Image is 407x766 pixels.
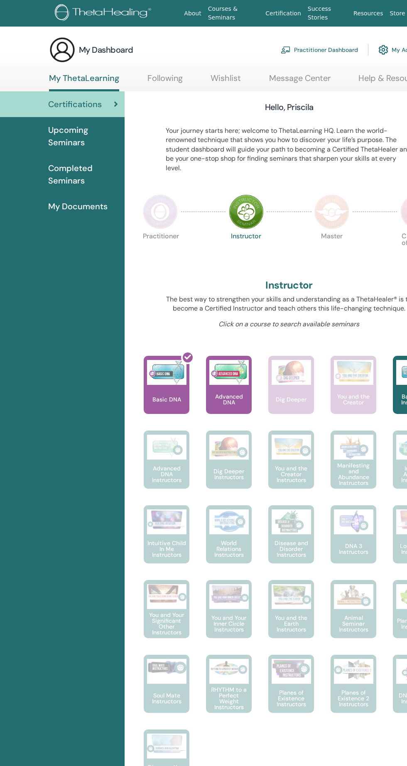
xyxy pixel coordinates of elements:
a: Animal Seminar Instructors Animal Seminar Instructors [331,580,376,655]
a: Disease and Disorder Instructors Disease and Disorder Instructors [268,505,314,580]
img: Disease and Disorder Instructors [272,509,311,534]
img: You and the Creator [334,360,373,383]
img: Intuitive Child In Me Instructors [147,509,186,530]
p: Animal Seminar Instructors [331,615,376,632]
img: You and the Creator Instructors [272,435,311,460]
p: You and the Creator Instructors [268,465,314,483]
p: Manifesting and Abundance Instructors [331,463,376,486]
img: You and Your Inner Circle Instructors [209,584,249,604]
span: Certifications [48,98,102,110]
span: Completed Seminars [48,162,118,187]
a: Wishlist [211,73,241,89]
a: DNA 3 Instructors DNA 3 Instructors [331,505,376,580]
img: You and Your Significant Other Instructors [147,584,186,603]
img: Dig Deeper Instructors [209,435,249,460]
p: World Relations Instructors [206,540,252,558]
a: Advanced DNA Advanced DNA [206,356,252,431]
p: Soul Mate Instructors [144,693,189,704]
img: Advanced DNA [209,360,249,385]
img: cog.svg [378,43,388,57]
p: Planes of Existence Instructors [268,690,314,707]
img: Planes of Existence Instructors [272,659,311,679]
a: Message Center [269,73,331,89]
p: Dig Deeper [272,396,310,402]
img: generic-user-icon.jpg [49,37,76,63]
a: Practitioner Dashboard [281,41,358,59]
a: Basic DNA Basic DNA [144,356,189,431]
p: DNA 3 Instructors [331,543,376,555]
img: Dig Deeper [272,360,311,385]
a: You and Your Inner Circle Instructors You and Your Inner Circle Instructors [206,580,252,655]
img: Animal Seminar Instructors [334,584,373,609]
a: My ThetaLearning [49,73,119,91]
img: You and the Earth Instructors [272,584,311,606]
p: You and the Creator [331,394,376,405]
p: Master [314,233,349,268]
img: chalkboard-teacher.svg [281,46,291,54]
p: Instructor [229,233,264,268]
p: Planes of Existence 2 Instructors [331,690,376,707]
a: You and the Creator Instructors You and the Creator Instructors [268,431,314,505]
a: You and the Creator You and the Creator [331,356,376,431]
p: Practitioner [143,233,178,268]
img: DNA 3 Instructors [334,509,373,534]
img: Planes of Existence 2 Instructors [334,659,373,681]
a: Certification [262,6,304,21]
h3: Hello, Priscila [265,101,314,113]
img: Master [314,194,349,229]
a: Following [147,73,183,89]
p: You and the Earth Instructors [268,615,314,632]
img: logo.png [55,4,154,23]
p: RHYTHM to a Perfect Weight Instructors [206,687,252,710]
span: Upcoming Seminars [48,124,118,149]
img: Instructor [229,194,264,229]
a: Planes of Existence Instructors Planes of Existence Instructors [268,655,314,729]
a: Courses & Seminars [205,1,262,25]
a: Intuitive Child In Me Instructors Intuitive Child In Me Instructors [144,505,189,580]
p: Advanced DNA Instructors [144,465,189,483]
p: Advanced DNA [206,394,252,405]
img: Practitioner [143,194,178,229]
a: Planes of Existence 2 Instructors Planes of Existence 2 Instructors [331,655,376,729]
img: RHYTHM to a Perfect Weight Instructors [209,659,249,678]
h3: My Dashboard [79,44,133,56]
span: My Documents [48,200,108,213]
a: World Relations Instructors World Relations Instructors [206,505,252,580]
p: Intuitive Child In Me Instructors [144,540,189,558]
a: Success Stories [304,1,350,25]
p: You and Your Inner Circle Instructors [206,615,252,632]
img: Discover Your Algorithm Instructors [147,734,186,754]
p: Dig Deeper Instructors [206,468,252,480]
a: RHYTHM to a Perfect Weight Instructors RHYTHM to a Perfect Weight Instructors [206,655,252,729]
a: Resources [350,6,387,21]
img: World Relations Instructors [209,509,249,534]
a: Soul Mate Instructors Soul Mate Instructors [144,655,189,729]
a: Dig Deeper Dig Deeper [268,356,314,431]
a: You and the Earth Instructors You and the Earth Instructors [268,580,314,655]
img: Soul Mate Instructors [147,659,186,676]
p: You and Your Significant Other Instructors [144,612,189,635]
img: Manifesting and Abundance Instructors [334,435,373,460]
a: Dig Deeper Instructors Dig Deeper Instructors [206,431,252,505]
a: Manifesting and Abundance Instructors Manifesting and Abundance Instructors [331,431,376,505]
p: Disease and Disorder Instructors [268,540,314,558]
img: Advanced DNA Instructors [147,435,186,460]
a: About [181,6,204,21]
a: Advanced DNA Instructors Advanced DNA Instructors [144,431,189,505]
a: You and Your Significant Other Instructors You and Your Significant Other Instructors [144,580,189,655]
h2: Instructor [265,279,313,291]
img: Basic DNA [147,360,186,385]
